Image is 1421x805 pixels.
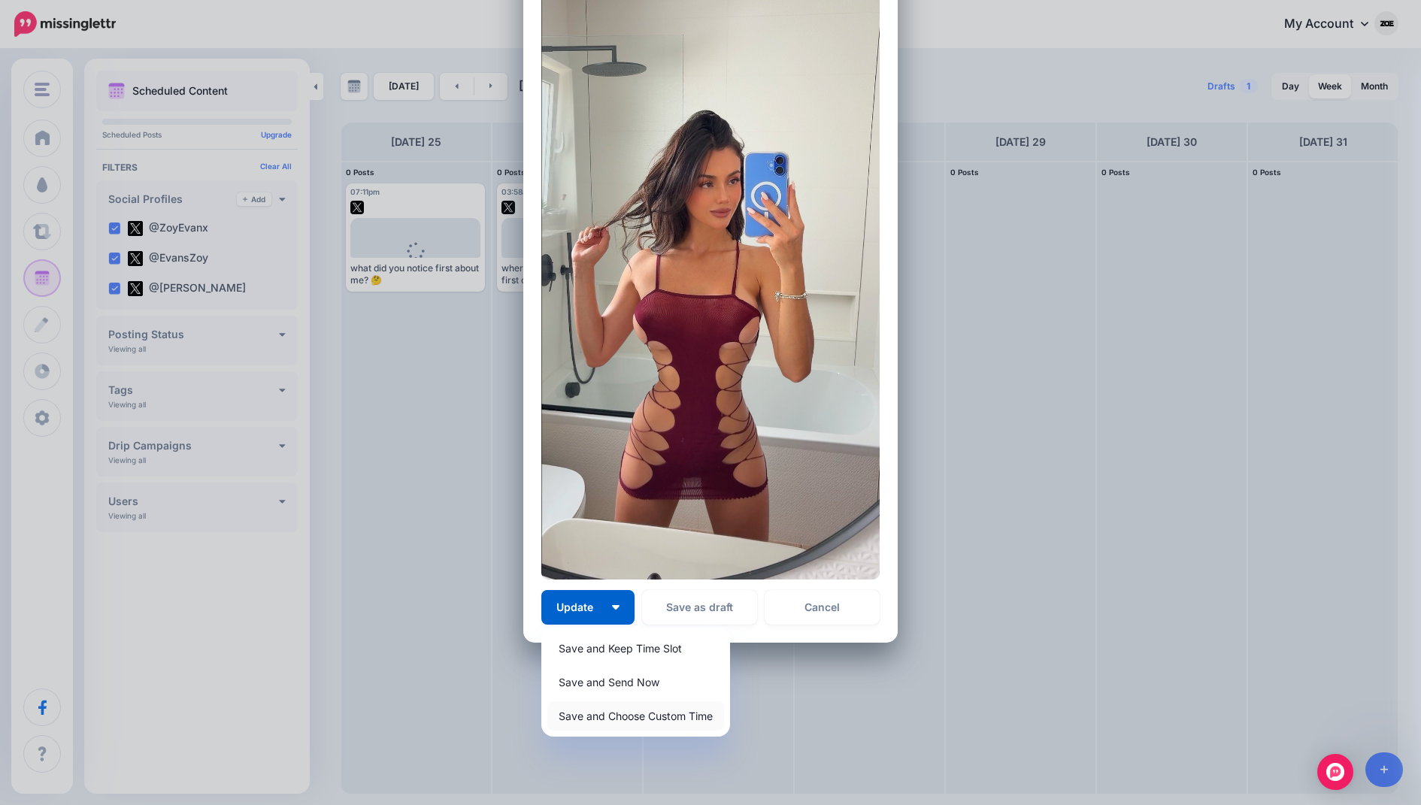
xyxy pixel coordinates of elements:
span: Update [556,602,604,613]
a: Save and Send Now [547,667,724,697]
a: Save and Choose Custom Time [547,701,724,731]
button: Save as draft [642,590,757,625]
a: Save and Keep Time Slot [547,634,724,663]
img: arrow-down-white.png [612,605,620,610]
a: Cancel [765,590,880,625]
button: Update [541,590,635,625]
div: Open Intercom Messenger [1317,754,1353,790]
div: Update [541,628,730,737]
